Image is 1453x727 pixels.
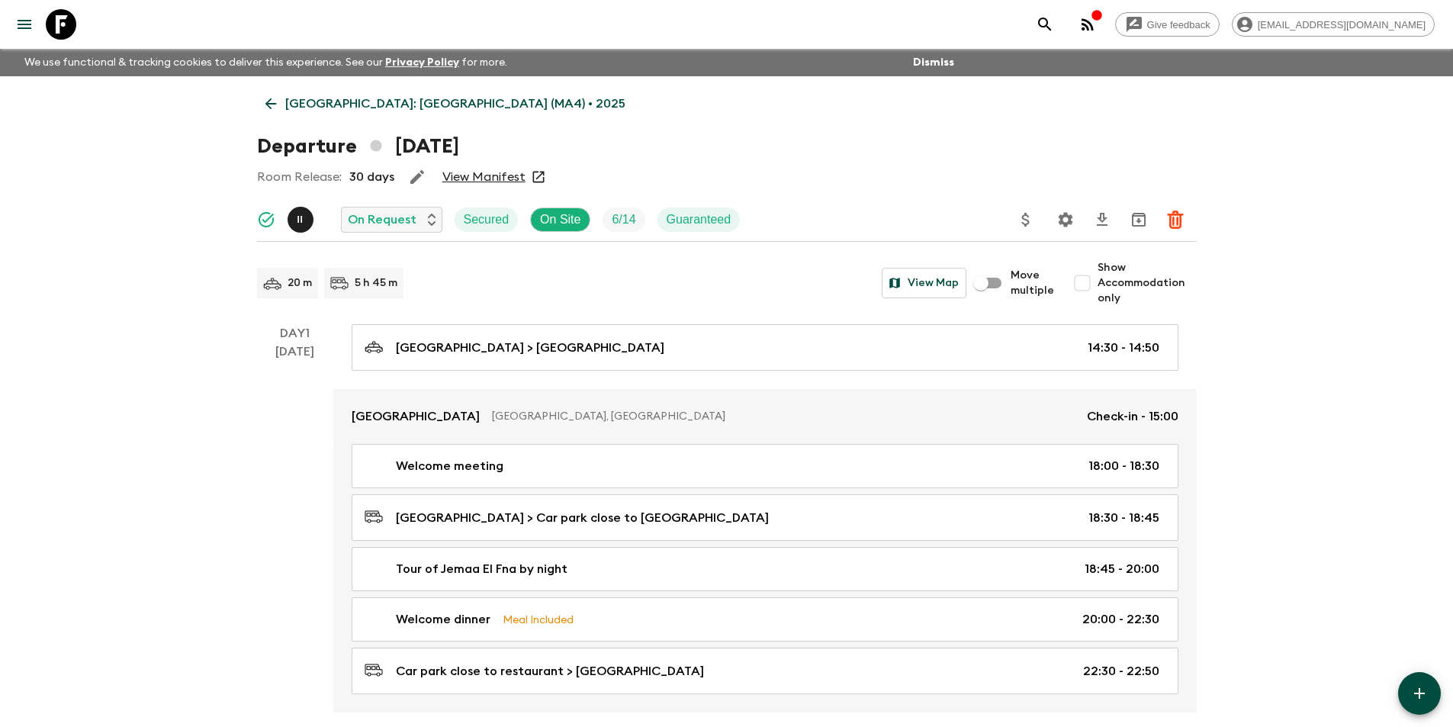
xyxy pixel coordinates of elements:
[1088,339,1159,357] p: 14:30 - 14:50
[385,57,459,68] a: Privacy Policy
[348,211,416,229] p: On Request
[1087,204,1117,235] button: Download CSV
[1011,204,1041,235] button: Update Price, Early Bird Discount and Costs
[455,207,519,232] div: Secured
[503,611,574,628] p: Meal Included
[275,343,314,713] div: [DATE]
[352,547,1178,591] a: Tour of Jemaa El Fna by night18:45 - 20:00
[285,95,625,113] p: [GEOGRAPHIC_DATA]: [GEOGRAPHIC_DATA] (MA4) • 2025
[1030,9,1060,40] button: search adventures
[257,168,342,186] p: Room Release:
[1087,407,1178,426] p: Check-in - 15:00
[352,597,1178,642] a: Welcome dinnerMeal Included20:00 - 22:30
[352,444,1178,488] a: Welcome meeting18:00 - 18:30
[1083,662,1159,680] p: 22:30 - 22:50
[1232,12,1435,37] div: [EMAIL_ADDRESS][DOMAIN_NAME]
[1124,204,1154,235] button: Archive (Completed, Cancelled or Unsynced Departures only)
[603,207,645,232] div: Trip Fill
[257,324,333,343] p: Day 1
[352,494,1178,541] a: [GEOGRAPHIC_DATA] > Car park close to [GEOGRAPHIC_DATA]18:30 - 18:45
[909,52,958,73] button: Dismiss
[288,207,317,233] button: II
[1088,509,1159,527] p: 18:30 - 18:45
[1088,457,1159,475] p: 18:00 - 18:30
[1082,610,1159,629] p: 20:00 - 22:30
[288,275,312,291] p: 20 m
[882,268,966,298] button: View Map
[540,211,580,229] p: On Site
[464,211,510,229] p: Secured
[530,207,590,232] div: On Site
[1139,19,1219,31] span: Give feedback
[18,49,513,76] p: We use functional & tracking cookies to deliver this experience. See our for more.
[355,275,397,291] p: 5 h 45 m
[288,211,317,224] span: Ismail Ingrioui
[1160,204,1191,235] button: Delete
[396,509,769,527] p: [GEOGRAPHIC_DATA] > Car park close to [GEOGRAPHIC_DATA]
[352,648,1178,694] a: Car park close to restaurant > [GEOGRAPHIC_DATA]22:30 - 22:50
[1098,260,1197,306] span: Show Accommodation only
[1249,19,1434,31] span: [EMAIL_ADDRESS][DOMAIN_NAME]
[396,662,704,680] p: Car park close to restaurant > [GEOGRAPHIC_DATA]
[1011,268,1055,298] span: Move multiple
[349,168,394,186] p: 30 days
[1085,560,1159,578] p: 18:45 - 20:00
[1115,12,1220,37] a: Give feedback
[333,389,1197,444] a: [GEOGRAPHIC_DATA][GEOGRAPHIC_DATA], [GEOGRAPHIC_DATA]Check-in - 15:00
[492,409,1075,424] p: [GEOGRAPHIC_DATA], [GEOGRAPHIC_DATA]
[257,211,275,229] svg: Synced Successfully
[352,407,480,426] p: [GEOGRAPHIC_DATA]
[396,610,490,629] p: Welcome dinner
[352,324,1178,371] a: [GEOGRAPHIC_DATA] > [GEOGRAPHIC_DATA]14:30 - 14:50
[612,211,635,229] p: 6 / 14
[1050,204,1081,235] button: Settings
[396,457,503,475] p: Welcome meeting
[442,169,526,185] a: View Manifest
[257,88,634,119] a: [GEOGRAPHIC_DATA]: [GEOGRAPHIC_DATA] (MA4) • 2025
[396,560,567,578] p: Tour of Jemaa El Fna by night
[396,339,664,357] p: [GEOGRAPHIC_DATA] > [GEOGRAPHIC_DATA]
[297,214,304,226] p: I I
[667,211,731,229] p: Guaranteed
[257,131,459,162] h1: Departure [DATE]
[9,9,40,40] button: menu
